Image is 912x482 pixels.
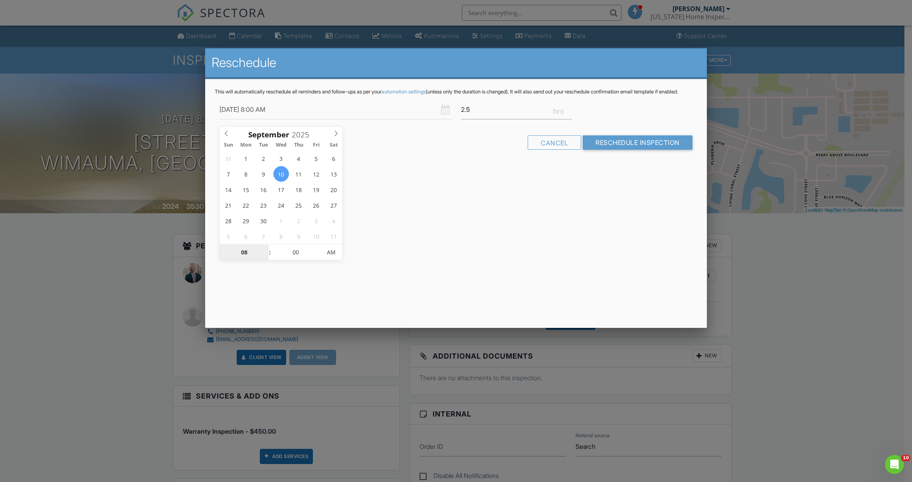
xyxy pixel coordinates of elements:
[238,228,254,244] span: October 6, 2025
[221,151,236,166] span: August 31, 2025
[326,197,341,213] span: September 27, 2025
[220,245,269,261] input: Scroll to increment
[256,182,271,197] span: September 16, 2025
[256,197,271,213] span: September 23, 2025
[326,228,341,244] span: October 11, 2025
[269,244,271,260] span: :
[885,455,904,474] iframe: Intercom live chat
[238,151,254,166] span: September 1, 2025
[215,89,697,95] p: This will automatically reschedule all reminders and follow-ups as per your (unless only the dura...
[273,151,289,166] span: September 3, 2025
[256,151,271,166] span: September 2, 2025
[272,143,290,148] span: Wed
[583,135,692,150] input: Reschedule Inspection
[291,151,306,166] span: September 4, 2025
[528,135,581,150] div: Cancel
[255,143,272,148] span: Tue
[238,213,254,228] span: September 29, 2025
[289,129,316,140] input: Scroll to increment
[248,131,289,139] span: Scroll to increment
[256,166,271,182] span: September 9, 2025
[291,197,306,213] span: September 25, 2025
[308,228,324,244] span: October 10, 2025
[308,182,324,197] span: September 19, 2025
[273,213,289,228] span: October 1, 2025
[221,166,236,182] span: September 7, 2025
[291,228,306,244] span: October 9, 2025
[308,197,324,213] span: September 26, 2025
[221,213,236,228] span: September 28, 2025
[238,197,254,213] span: September 22, 2025
[320,244,342,260] span: Click to toggle
[273,197,289,213] span: September 24, 2025
[291,213,306,228] span: October 2, 2025
[220,143,237,148] span: Sun
[256,228,271,244] span: October 7, 2025
[308,151,324,166] span: September 5, 2025
[326,213,341,228] span: October 4, 2025
[273,166,289,182] span: September 10, 2025
[212,55,700,71] h2: Reschedule
[307,143,325,148] span: Fri
[308,166,324,182] span: September 12, 2025
[290,143,307,148] span: Thu
[238,182,254,197] span: September 15, 2025
[256,213,271,228] span: September 30, 2025
[326,166,341,182] span: September 13, 2025
[308,213,324,228] span: October 3, 2025
[382,89,426,95] a: automation settings
[237,143,255,148] span: Mon
[326,182,341,197] span: September 20, 2025
[326,151,341,166] span: September 6, 2025
[273,182,289,197] span: September 17, 2025
[221,197,236,213] span: September 21, 2025
[325,143,342,148] span: Sat
[273,228,289,244] span: October 8, 2025
[291,182,306,197] span: September 18, 2025
[901,455,910,461] span: 10
[271,244,320,260] input: Scroll to increment
[238,166,254,182] span: September 8, 2025
[221,182,236,197] span: September 14, 2025
[221,228,236,244] span: October 5, 2025
[291,166,306,182] span: September 11, 2025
